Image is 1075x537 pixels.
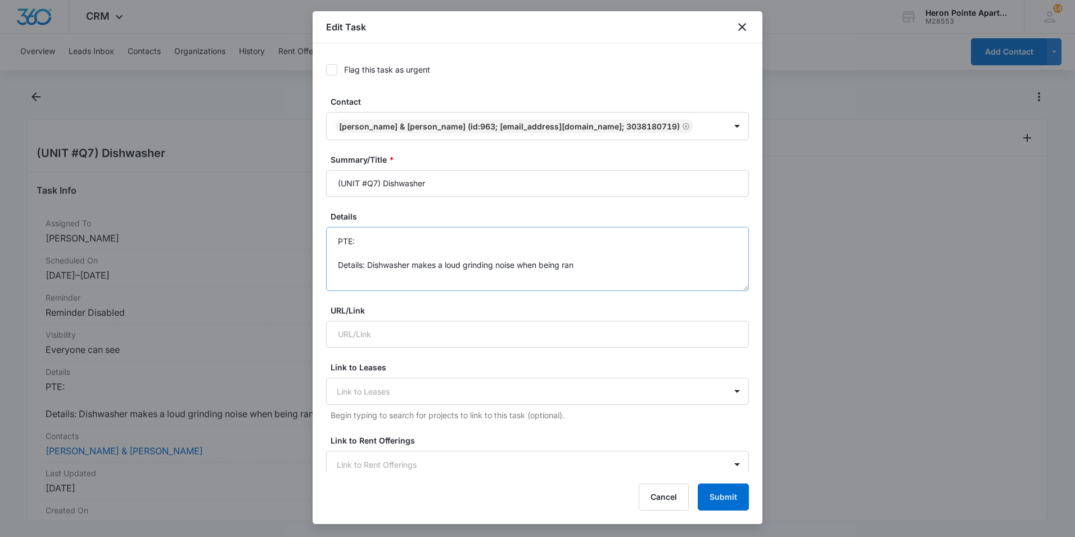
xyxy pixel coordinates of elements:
[326,20,366,34] h1: Edit Task
[331,435,753,446] label: Link to Rent Offerings
[326,321,749,348] input: URL/Link
[331,96,753,108] label: Contact
[331,154,753,165] label: Summary/Title
[331,305,753,316] label: URL/Link
[639,484,689,511] button: Cancel
[680,122,690,130] div: Remove Daniel Rousseau & Rebecca (ID:963; cobecca64@gmail.com; 3038180719)
[331,409,749,421] p: Begin typing to search for projects to link to this task (optional).
[326,227,749,291] textarea: PTE: Details: Dishwasher makes a loud grinding noise when being ran
[326,170,749,197] input: Summary/Title
[735,20,749,34] button: close
[339,122,680,131] div: [PERSON_NAME] & [PERSON_NAME] (ID:963; [EMAIL_ADDRESS][DOMAIN_NAME]; 3038180719)
[331,211,753,222] label: Details
[698,484,749,511] button: Submit
[344,64,430,75] div: Flag this task as urgent
[331,361,753,373] label: Link to Leases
